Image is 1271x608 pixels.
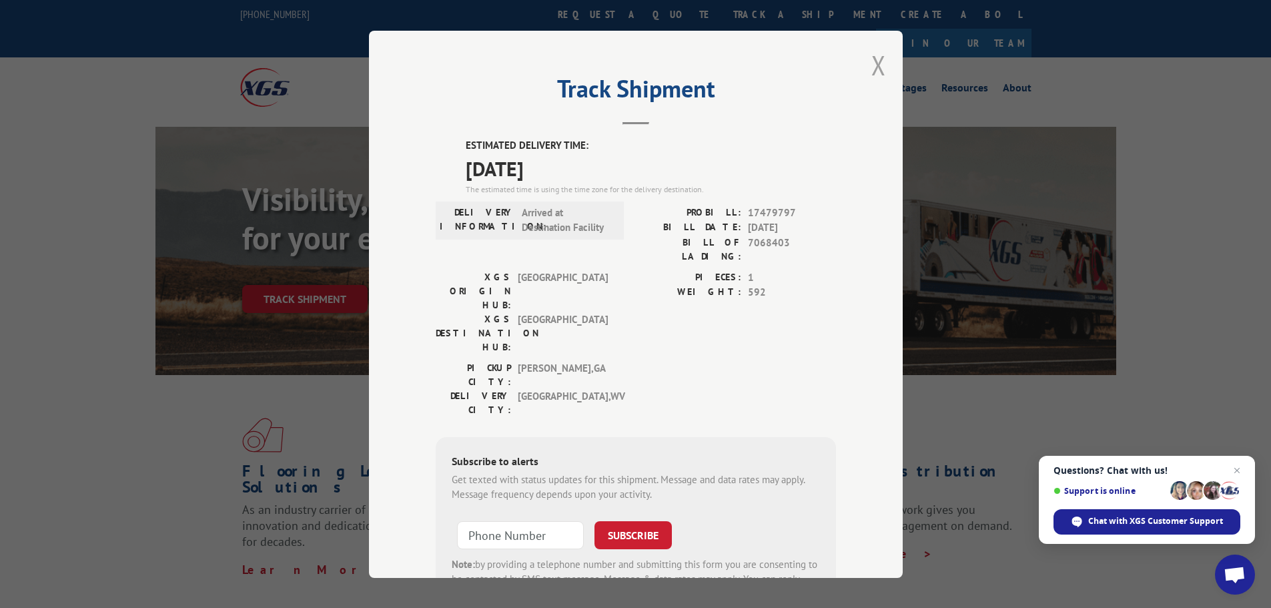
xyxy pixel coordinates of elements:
span: [GEOGRAPHIC_DATA] , WV [518,388,608,416]
label: PICKUP CITY: [436,360,511,388]
label: WEIGHT: [636,285,741,300]
h2: Track Shipment [436,79,836,105]
span: [DATE] [748,220,836,236]
button: Close modal [871,47,886,83]
div: Open chat [1215,555,1255,595]
span: Support is online [1053,486,1166,496]
label: DELIVERY CITY: [436,388,511,416]
span: [DATE] [466,153,836,183]
label: PROBILL: [636,205,741,220]
span: 17479797 [748,205,836,220]
span: Close chat [1229,463,1245,479]
label: ESTIMATED DELIVERY TIME: [466,138,836,154]
label: BILL DATE: [636,220,741,236]
input: Phone Number [457,521,584,549]
label: XGS DESTINATION HUB: [436,312,511,354]
span: Chat with XGS Customer Support [1088,515,1223,527]
label: XGS ORIGIN HUB: [436,270,511,312]
strong: Note: [452,557,475,570]
div: Chat with XGS Customer Support [1053,509,1240,535]
span: Arrived at Destination Facility [522,205,612,235]
span: [GEOGRAPHIC_DATA] [518,312,608,354]
label: PIECES: [636,270,741,285]
span: 7068403 [748,235,836,263]
div: The estimated time is using the time zone for the delivery destination. [466,183,836,195]
span: 1 [748,270,836,285]
div: Subscribe to alerts [452,452,820,472]
label: DELIVERY INFORMATION: [440,205,515,235]
button: SUBSCRIBE [594,521,672,549]
span: Questions? Chat with us! [1053,465,1240,476]
label: BILL OF LADING: [636,235,741,263]
div: by providing a telephone number and submitting this form you are consenting to be contacted by SM... [452,557,820,602]
span: [GEOGRAPHIC_DATA] [518,270,608,312]
span: 592 [748,285,836,300]
div: Get texted with status updates for this shipment. Message and data rates may apply. Message frequ... [452,472,820,502]
span: [PERSON_NAME] , GA [518,360,608,388]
